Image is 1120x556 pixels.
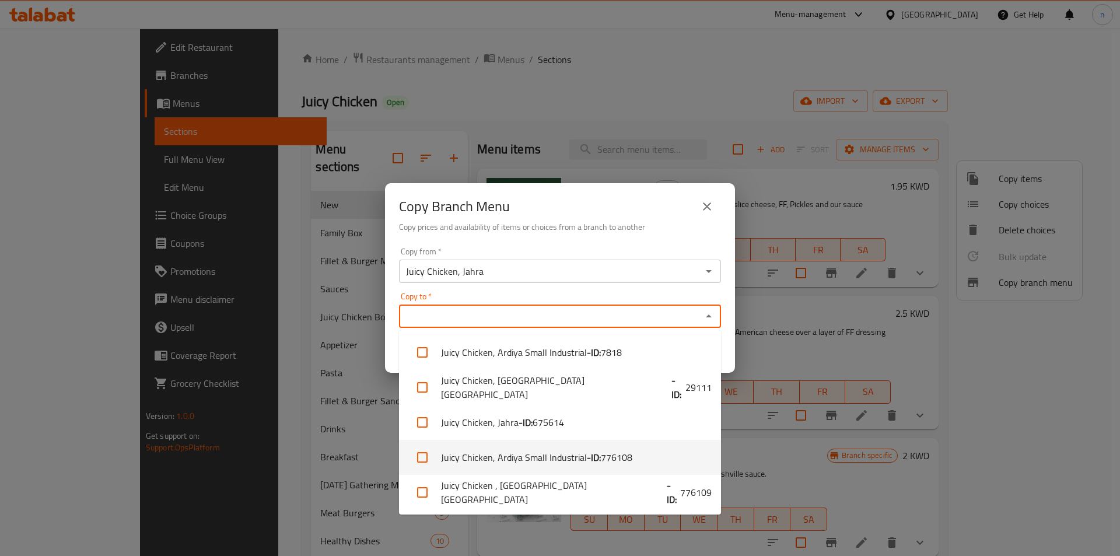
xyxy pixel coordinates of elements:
span: 776108 [601,450,632,464]
span: 776109 [680,485,712,499]
button: Open [701,263,717,279]
span: 675614 [533,415,564,429]
li: Juicy Chicken, Jahra [399,405,721,440]
li: Juicy Chicken, [GEOGRAPHIC_DATA] [GEOGRAPHIC_DATA] [399,370,721,405]
h6: Copy prices and availability of items or choices from a branch to another [399,221,721,233]
b: - ID: [519,415,533,429]
h2: Copy Branch Menu [399,197,510,216]
b: - ID: [587,345,601,359]
b: - ID: [587,450,601,464]
li: Juicy Chicken, Ardiya Small Industrial [399,440,721,475]
span: 29111 [685,380,712,394]
b: - ID: [671,373,685,401]
b: - ID: [667,478,680,506]
span: 7818 [601,345,622,359]
li: Juicy Chicken, Ardiya Small Industrial [399,335,721,370]
li: Juicy Chicken , [GEOGRAPHIC_DATA] [GEOGRAPHIC_DATA] [399,475,721,510]
button: close [693,193,721,221]
button: Close [701,308,717,324]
